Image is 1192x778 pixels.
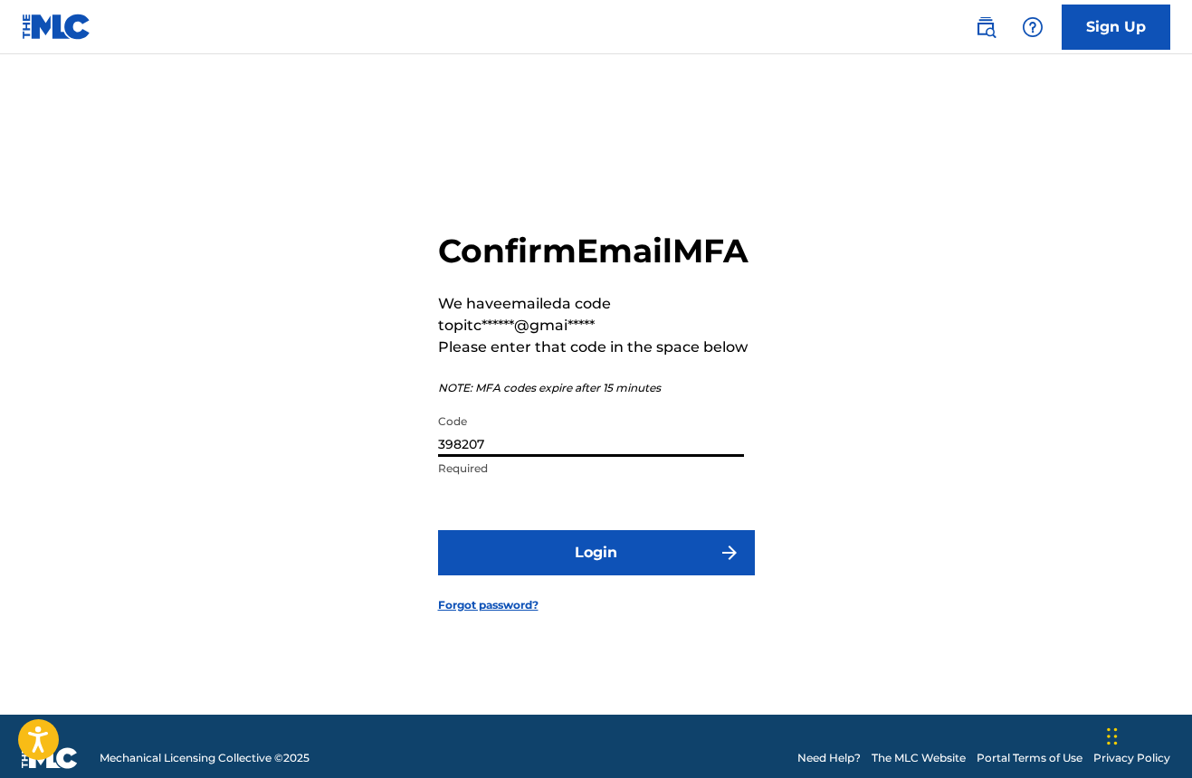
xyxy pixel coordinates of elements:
[22,14,91,40] img: MLC Logo
[438,231,755,271] h2: Confirm Email MFA
[975,16,997,38] img: search
[1101,691,1192,778] iframe: Chat Widget
[438,337,755,358] p: Please enter that code in the space below
[1107,709,1118,764] div: Drag
[977,750,1082,766] a: Portal Terms of Use
[438,530,755,575] button: Login
[872,750,966,766] a: The MLC Website
[100,750,310,766] span: Mechanical Licensing Collective © 2025
[22,747,78,769] img: logo
[968,9,1004,45] a: Public Search
[438,597,539,613] a: Forgot password?
[438,380,755,396] p: NOTE: MFA codes expire after 15 minutes
[1062,5,1170,50] a: Sign Up
[719,542,740,564] img: f7272a7cc735f4ea7f67.svg
[1022,16,1044,38] img: help
[1093,750,1170,766] a: Privacy Policy
[438,460,744,477] p: Required
[797,750,861,766] a: Need Help?
[1015,9,1051,45] div: Help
